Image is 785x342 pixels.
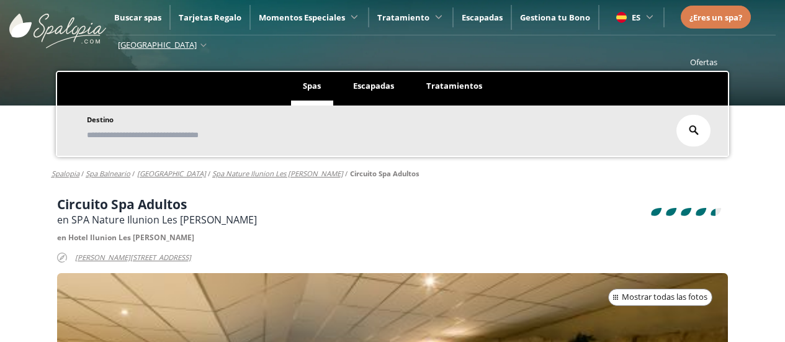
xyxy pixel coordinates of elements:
[57,232,194,243] span: en Hotel Ilunion Les [PERSON_NAME]
[462,12,503,23] a: Escapadas
[57,213,257,227] span: en SPA Nature Ilunion Les [PERSON_NAME]
[426,80,482,91] span: Tratamientos
[132,169,135,179] span: /
[57,197,257,211] h1: Circuito Spa Adultos
[87,115,114,124] span: Destino
[520,12,590,23] a: Gestiona tu Bono
[689,11,742,24] a: ¿Eres un spa?
[137,169,206,178] a: [GEOGRAPHIC_DATA]
[9,1,106,48] img: ImgLogoSpalopia.BvClDcEz.svg
[52,169,79,178] a: Spalopia
[75,251,191,265] span: [PERSON_NAME][STREET_ADDRESS]
[208,169,210,179] span: /
[690,56,717,68] a: Ofertas
[622,291,707,304] span: Mostrar todas las fotos
[345,169,348,179] span: /
[118,39,197,50] span: [GEOGRAPHIC_DATA]
[179,12,241,23] a: Tarjetas Regalo
[689,12,742,23] span: ¿Eres un spa?
[114,12,161,23] a: Buscar spas
[81,169,84,179] span: /
[212,169,343,178] a: spa nature ilunion les [PERSON_NAME]
[303,80,321,91] span: Spas
[353,80,394,91] span: Escapadas
[350,169,419,178] a: circuito spa adultos
[86,169,130,178] a: spa balneario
